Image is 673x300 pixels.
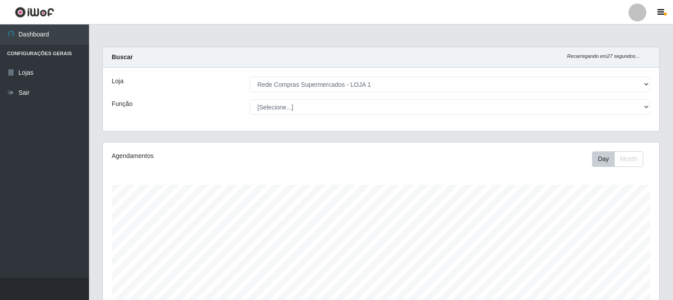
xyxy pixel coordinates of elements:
img: CoreUI Logo [15,7,54,18]
button: Day [592,151,615,167]
strong: Buscar [112,53,133,61]
div: Agendamentos [112,151,328,161]
div: Toolbar with button groups [592,151,650,167]
label: Função [112,99,133,109]
div: First group [592,151,643,167]
button: Month [614,151,643,167]
label: Loja [112,77,123,86]
i: Recarregando em 27 segundos... [567,53,640,59]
